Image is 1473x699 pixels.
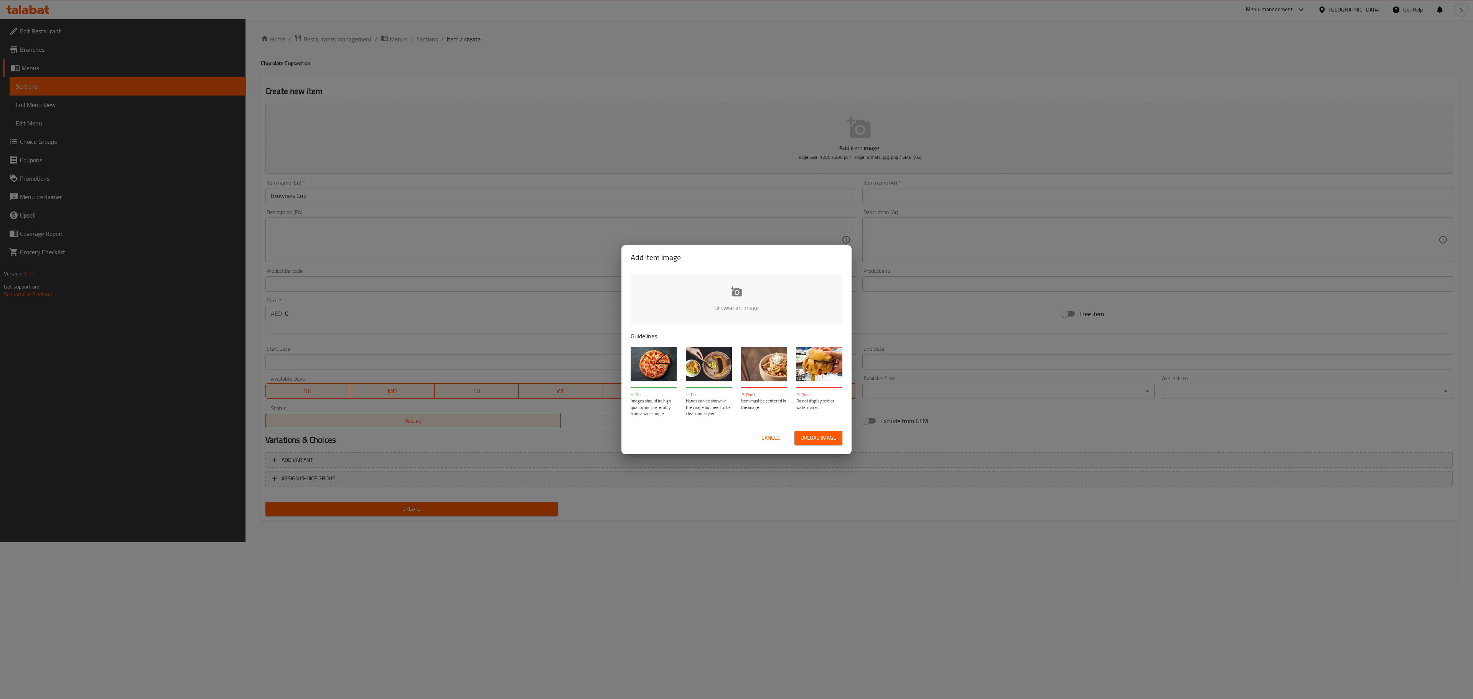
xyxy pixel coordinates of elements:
button: Cancel [758,431,783,445]
p: Do [631,392,677,398]
span: Cancel [761,433,780,443]
p: Item must be centered in the image [741,398,787,410]
p: Do not display text or watermarks [796,398,842,410]
h2: Add item image [631,251,842,264]
p: Images should be high-quality and preferably from a wide-angle [631,398,677,417]
img: guide-img-2@3x.jpg [686,347,732,381]
span: Upload image [801,433,836,443]
img: guide-img-1@3x.jpg [631,347,677,381]
button: Upload image [794,431,842,445]
p: Hands can be shown in the image but need to be clean and styled [686,398,732,417]
img: guide-img-3@3x.jpg [741,347,787,381]
p: Don't [796,392,842,398]
p: Don't [741,392,787,398]
p: Do [686,392,732,398]
img: guide-img-4@3x.jpg [796,347,842,381]
p: Guidelines [631,331,842,341]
